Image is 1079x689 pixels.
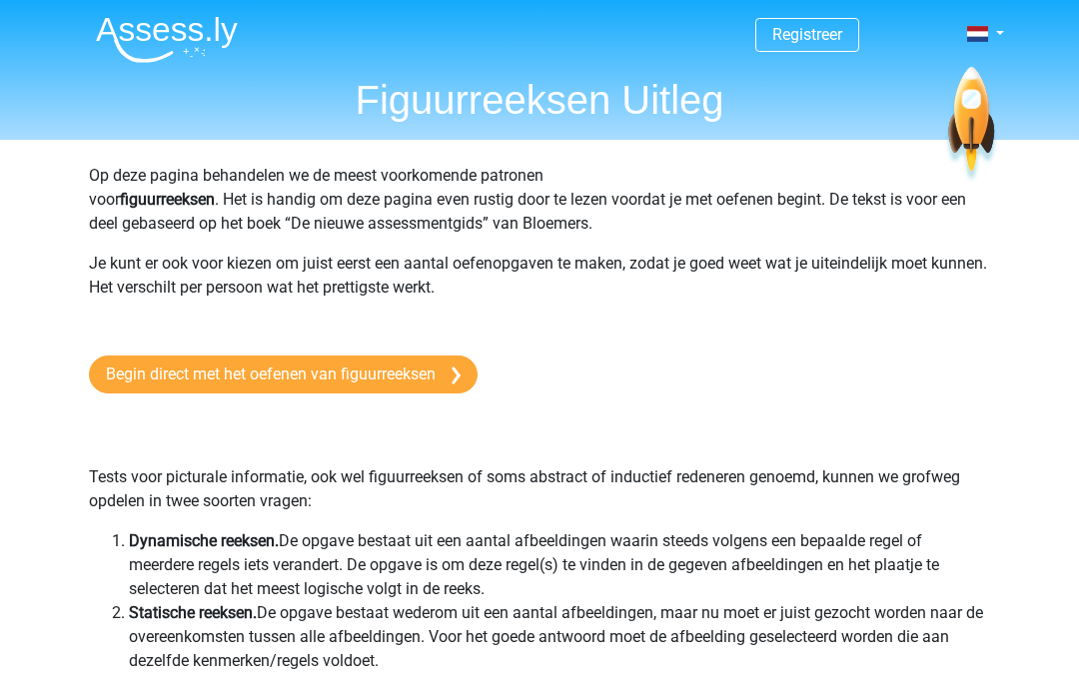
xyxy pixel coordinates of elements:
[129,531,279,550] b: Dynamische reeksen.
[944,67,999,184] img: spaceship.7d73109d6933.svg
[89,417,990,513] p: Tests voor picturale informatie, ook wel figuurreeksen of soms abstract of inductief redeneren ge...
[452,366,461,384] img: arrow-right.e5bd35279c78.svg
[120,190,215,209] b: figuurreeksen
[129,603,257,622] b: Statische reeksen.
[89,355,478,393] a: Begin direct met het oefenen van figuurreeksen
[129,529,990,601] li: De opgave bestaat uit een aantal afbeeldingen waarin steeds volgens een bepaalde regel of meerder...
[129,601,990,673] li: De opgave bestaat wederom uit een aantal afbeeldingen, maar nu moet er juist gezocht worden naar ...
[89,252,990,324] p: Je kunt er ook voor kiezen om juist eerst een aantal oefenopgaven te maken, zodat je goed weet wa...
[772,25,842,44] a: Registreer
[80,76,999,124] h1: Figuurreeksen Uitleg
[96,16,238,63] img: Assessly
[89,164,990,236] p: Op deze pagina behandelen we de meest voorkomende patronen voor . Het is handig om deze pagina ev...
